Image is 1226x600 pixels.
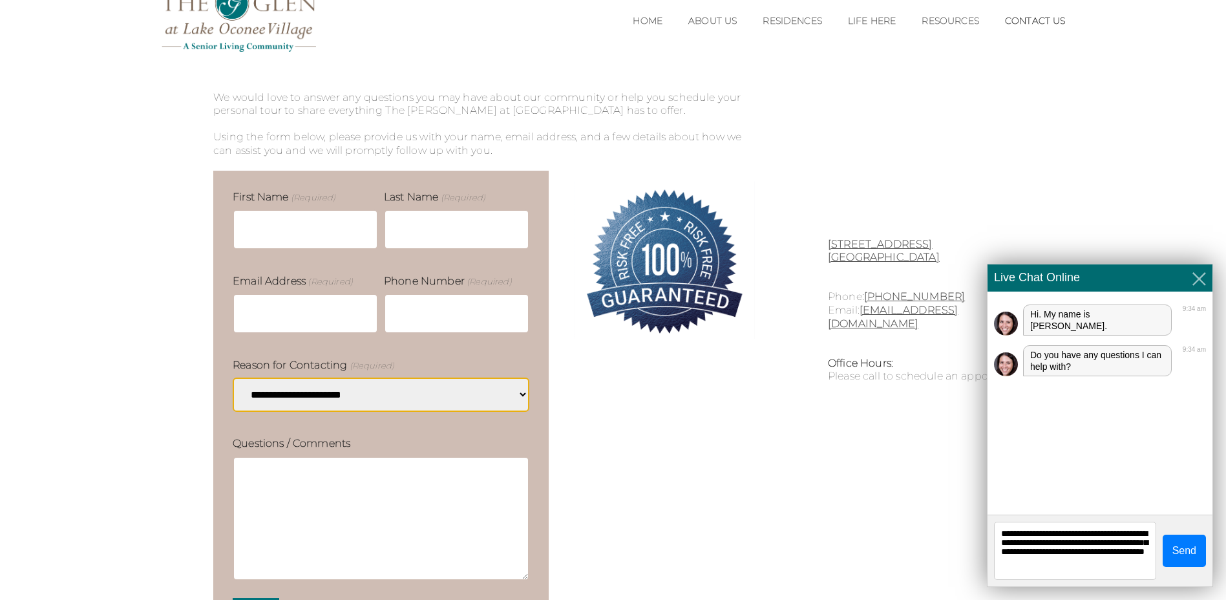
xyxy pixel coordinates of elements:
a: [EMAIL_ADDRESS][DOMAIN_NAME] [828,304,958,330]
label: Email Address [233,274,353,288]
a: Life Here [848,16,896,27]
div: 9:34 am [1183,305,1206,313]
a: [PHONE_NUMBER] [864,290,965,303]
span: (Required) [290,191,335,203]
div: Hi. My name is [PERSON_NAME]. [1023,305,1172,336]
a: Resources [922,16,978,27]
span: (Required) [466,275,512,287]
label: First Name [233,190,335,204]
span: (Required) [307,275,353,287]
span: Live Chat Online [994,270,1080,285]
p: We would love to answer any questions you may have about our community or help you schedule your ... [213,91,755,131]
label: Questions / Comments [233,436,350,451]
p: Using the form below, please provide us with your name, email address, and a few details about ho... [213,131,755,158]
p: Phone: Email: [828,290,1043,330]
a: Home [633,16,662,27]
label: Reason for Contacting [233,358,394,372]
div: Please call to schedule an appointment. [828,357,1043,384]
strong: Office Hours: [828,357,893,369]
a: Contact Us [1005,16,1066,27]
a: Residences [763,16,822,27]
div: 9:34 am [1183,345,1206,354]
span: (Required) [348,359,394,371]
a: About Us [688,16,737,27]
div: Do you have any questions I can help with? [1023,345,1172,376]
label: Phone Number [384,274,512,288]
button: Send [1163,535,1206,567]
label: Last Name [384,190,485,204]
img: 100% Risk-Free. Guaranteed. [575,171,755,351]
a: [STREET_ADDRESS][GEOGRAPHIC_DATA] [828,238,940,264]
span: (Required) [439,191,485,203]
